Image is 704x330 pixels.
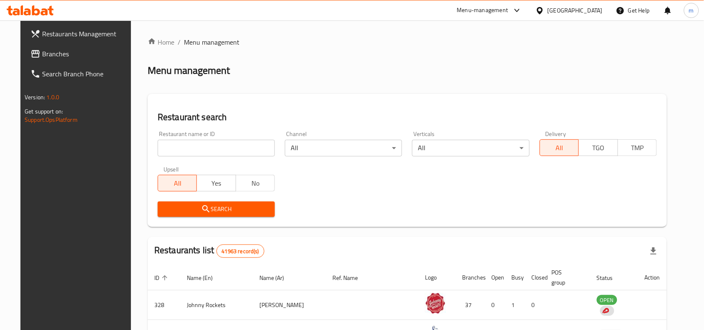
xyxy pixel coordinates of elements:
[24,24,138,44] a: Restaurants Management
[148,37,174,47] a: Home
[505,265,525,290] th: Busy
[597,295,617,305] span: OPEN
[546,131,566,137] label: Delivery
[24,44,138,64] a: Branches
[42,29,131,39] span: Restaurants Management
[548,6,603,15] div: [GEOGRAPHIC_DATA]
[25,92,45,103] span: Version:
[236,175,275,191] button: No
[25,114,78,125] a: Support.OpsPlatform
[158,140,275,156] input: Search for restaurant name or ID..
[456,265,485,290] th: Branches
[412,140,529,156] div: All
[46,92,59,103] span: 1.0.0
[525,290,545,320] td: 0
[253,290,326,320] td: [PERSON_NAME]
[148,64,230,77] h2: Menu management
[425,293,446,314] img: Johnny Rockets
[540,139,579,156] button: All
[485,290,505,320] td: 0
[163,166,179,172] label: Upsell
[602,307,609,315] img: delivery hero logo
[485,265,505,290] th: Open
[24,64,138,84] a: Search Branch Phone
[25,106,63,117] span: Get support on:
[200,177,232,189] span: Yes
[161,177,194,189] span: All
[158,202,275,217] button: Search
[42,69,131,79] span: Search Branch Phone
[158,111,657,123] h2: Restaurant search
[187,273,224,283] span: Name (En)
[154,273,170,283] span: ID
[543,142,576,154] span: All
[148,290,180,320] td: 328
[239,177,272,189] span: No
[184,37,239,47] span: Menu management
[525,265,545,290] th: Closed
[154,244,264,258] h2: Restaurants list
[505,290,525,320] td: 1
[638,265,667,290] th: Action
[418,265,456,290] th: Logo
[285,140,402,156] div: All
[597,273,624,283] span: Status
[618,139,657,156] button: TMP
[158,175,197,191] button: All
[196,175,236,191] button: Yes
[217,247,264,255] span: 41963 record(s)
[644,241,664,261] div: Export file
[216,244,264,258] div: Total records count
[582,142,614,154] span: TGO
[42,49,131,59] span: Branches
[689,6,694,15] span: m
[180,290,253,320] td: Johnny Rockets
[178,37,181,47] li: /
[164,204,268,214] span: Search
[600,306,614,316] div: Indicates that the vendor menu management has been moved to DH Catalog service
[260,273,295,283] span: Name (Ar)
[332,273,369,283] span: Ref. Name
[578,139,618,156] button: TGO
[621,142,654,154] span: TMP
[552,267,580,287] span: POS group
[148,37,667,47] nav: breadcrumb
[457,5,508,15] div: Menu-management
[456,290,485,320] td: 37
